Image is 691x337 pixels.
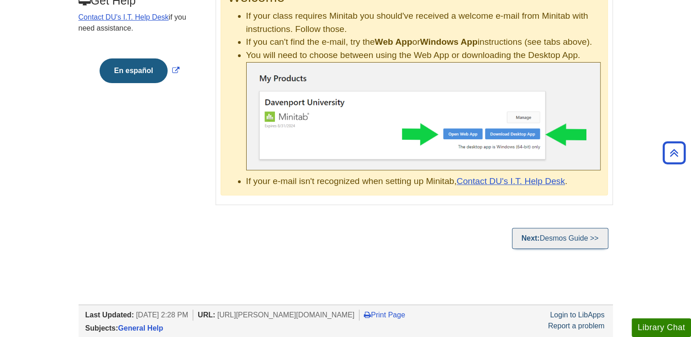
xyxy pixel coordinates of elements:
a: Login to LibApps [550,311,604,319]
span: [DATE] 2:28 PM [136,311,188,319]
a: Report a problem [548,322,605,330]
span: Last Updated: [85,311,134,319]
b: Windows App [420,37,478,47]
li: You will need to choose between using the Web App or downloading the Desktop App. [246,49,601,170]
p: if you need assistance. [79,12,201,34]
a: Next:Desmos Guide >> [512,228,608,249]
button: En español [100,58,168,83]
li: If you can't find the e-mail, try the or instructions (see tabs above). [246,36,601,49]
img: Minitab .exe file finished downloaded [246,62,601,170]
a: Contact DU's I.T. Help Desk [79,13,169,21]
i: Print Page [364,311,371,318]
a: Print Page [364,311,405,319]
a: Link opens in new window [97,67,182,74]
span: Subjects: [85,324,118,332]
a: Contact DU's I.T. Help Desk [457,176,565,186]
b: Web App [375,37,412,47]
strong: Next: [522,234,540,242]
li: If your e-mail isn't recognized when setting up Minitab, . [246,175,601,188]
button: Library Chat [632,318,691,337]
li: If your class requires Minitab you should've received a welcome e-mail from Minitab with instruct... [246,10,601,36]
a: Back to Top [659,147,689,159]
span: URL: [198,311,215,319]
a: General Help [118,324,164,332]
span: [URL][PERSON_NAME][DOMAIN_NAME] [217,311,355,319]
